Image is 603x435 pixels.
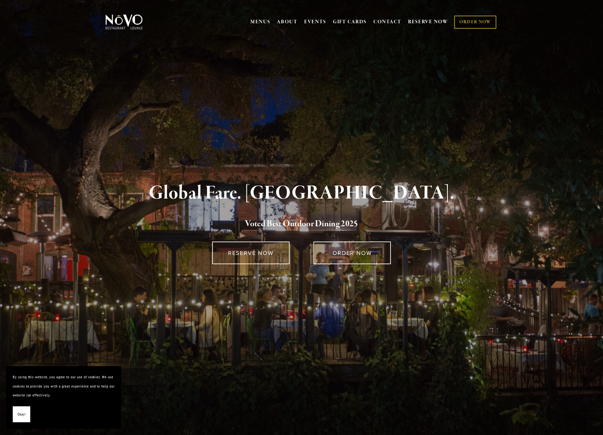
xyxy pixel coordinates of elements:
a: GIFT CARDS [333,16,367,28]
a: Voted Best Outdoor Dining 202 [245,218,354,230]
section: Cookie banner [6,366,121,429]
span: Okay! [18,410,25,419]
h2: 5 [116,217,487,231]
a: RESERVE NOW [212,242,290,264]
a: MENUS [250,19,270,25]
a: EVENTS [304,19,326,25]
img: Novo Restaurant &amp; Lounge [104,14,144,30]
a: ORDER NOW [454,16,496,29]
p: By using this website, you agree to our use of cookies. We use cookies to provide you with a grea... [13,373,115,400]
a: CONTACT [373,16,401,28]
a: ABOUT [277,19,298,25]
a: ORDER NOW [313,242,391,264]
button: Okay! [13,406,30,423]
a: RESERVE NOW [408,16,448,28]
strong: Global Fare. [GEOGRAPHIC_DATA]. [149,181,454,205]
